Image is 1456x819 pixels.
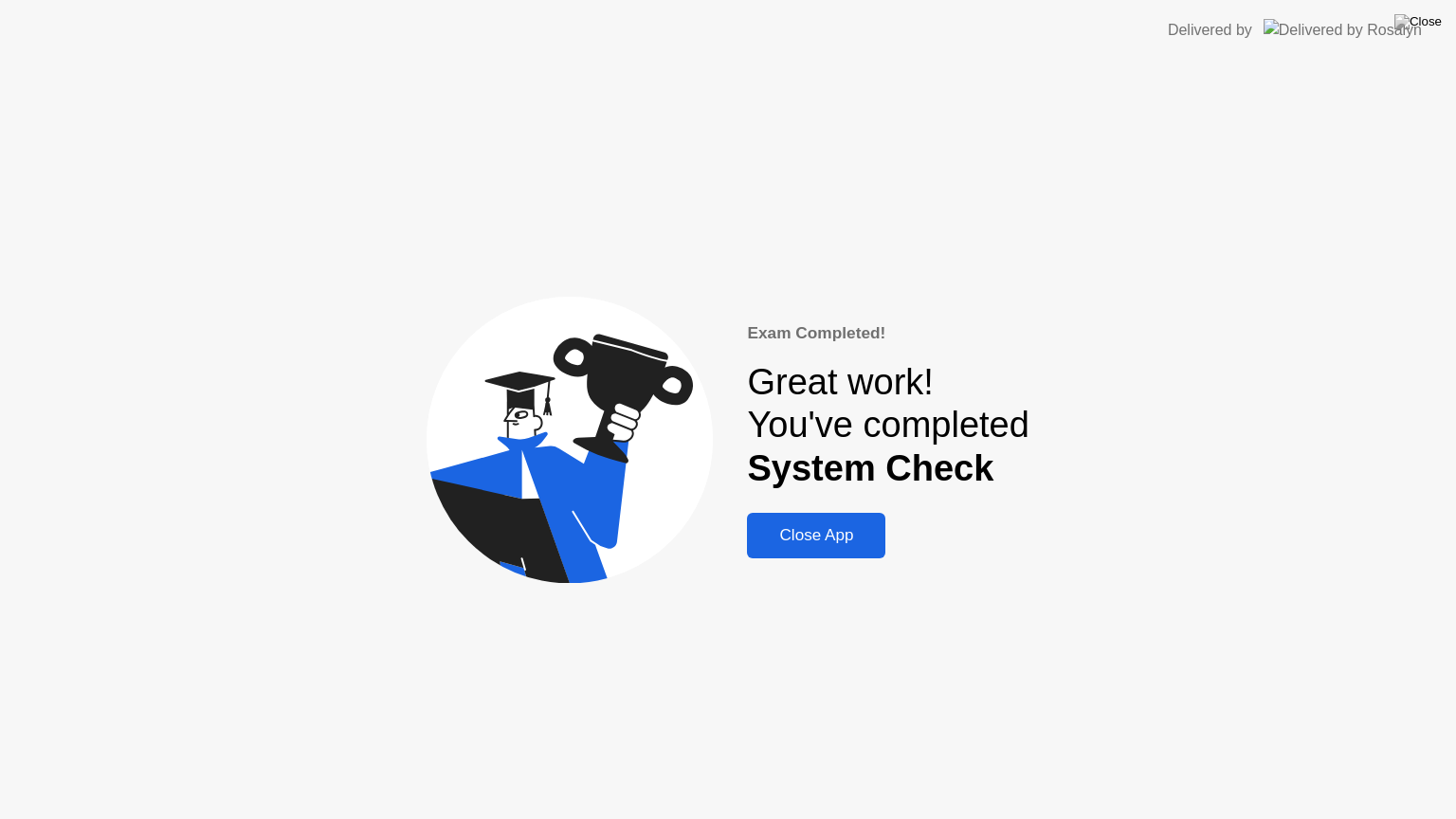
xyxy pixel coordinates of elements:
[747,448,993,488] b: System Check
[753,526,880,545] div: Close App
[1168,19,1252,42] div: Delivered by
[747,321,1028,346] div: Exam Completed!
[1264,19,1422,41] img: Delivered by Rosalyn
[747,361,1028,491] div: Great work! You've completed
[747,513,885,558] button: Close App
[1394,14,1442,29] img: Close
